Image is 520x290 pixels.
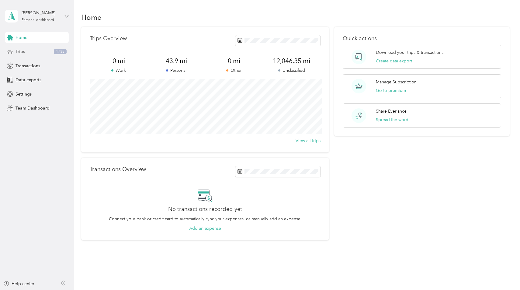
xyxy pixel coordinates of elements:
[3,281,34,287] button: Help center
[189,225,221,232] button: Add an expense
[376,49,443,56] p: Download your trips & transactions
[22,10,60,16] div: [PERSON_NAME]
[343,35,501,42] p: Quick actions
[376,79,417,85] p: Manage Subscription
[90,166,146,173] p: Transactions Overview
[90,35,127,42] p: Trips Overview
[16,77,41,83] span: Data exports
[296,138,321,144] button: View all trips
[147,57,205,65] span: 43.9 mi
[376,108,407,114] p: Share Everlance
[376,58,412,64] button: Create data export
[90,67,147,74] p: Work
[22,18,54,22] div: Personal dashboard
[81,14,102,20] h1: Home
[205,67,263,74] p: Other
[16,34,27,41] span: Home
[486,256,520,290] iframe: Everlance-gr Chat Button Frame
[205,57,263,65] span: 0 mi
[376,117,408,123] button: Spread the word
[109,216,302,222] p: Connect your bank or credit card to automatically sync your expenses, or manually add an expense.
[147,67,205,74] p: Personal
[54,49,67,54] span: 1738
[90,57,147,65] span: 0 mi
[16,91,32,97] span: Settings
[376,87,406,94] button: Go to premium
[16,48,25,55] span: Trips
[263,67,321,74] p: Unclassified
[168,206,242,212] h2: No transactions recorded yet
[263,57,321,65] span: 12,046.35 mi
[16,63,40,69] span: Transactions
[16,105,50,111] span: Team Dashboard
